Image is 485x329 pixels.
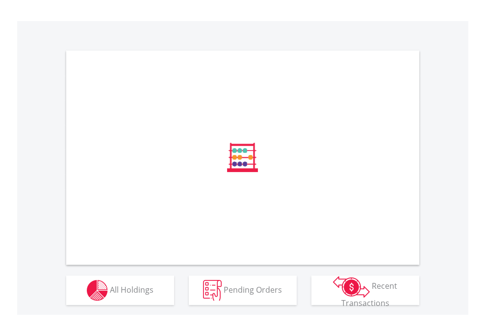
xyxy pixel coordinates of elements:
[311,276,419,305] button: Recent Transactions
[333,276,370,298] img: transactions-zar-wht.png
[66,276,174,305] button: All Holdings
[87,280,108,301] img: holdings-wht.png
[203,280,222,301] img: pending_instructions-wht.png
[110,284,153,295] span: All Holdings
[224,284,282,295] span: Pending Orders
[189,276,297,305] button: Pending Orders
